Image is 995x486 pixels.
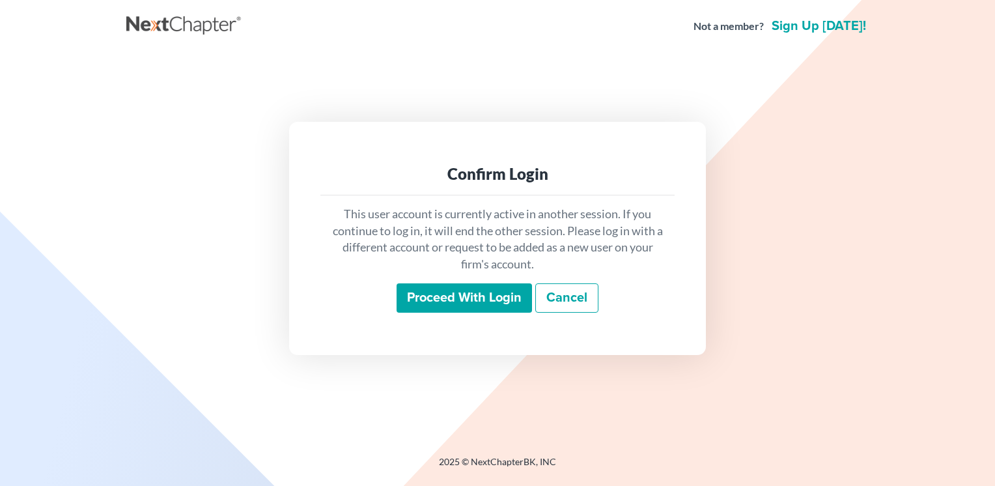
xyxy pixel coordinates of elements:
[694,19,764,34] strong: Not a member?
[126,455,869,479] div: 2025 © NextChapterBK, INC
[331,206,664,273] p: This user account is currently active in another session. If you continue to log in, it will end ...
[535,283,598,313] a: Cancel
[769,20,869,33] a: Sign up [DATE]!
[397,283,532,313] input: Proceed with login
[331,164,664,184] div: Confirm Login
